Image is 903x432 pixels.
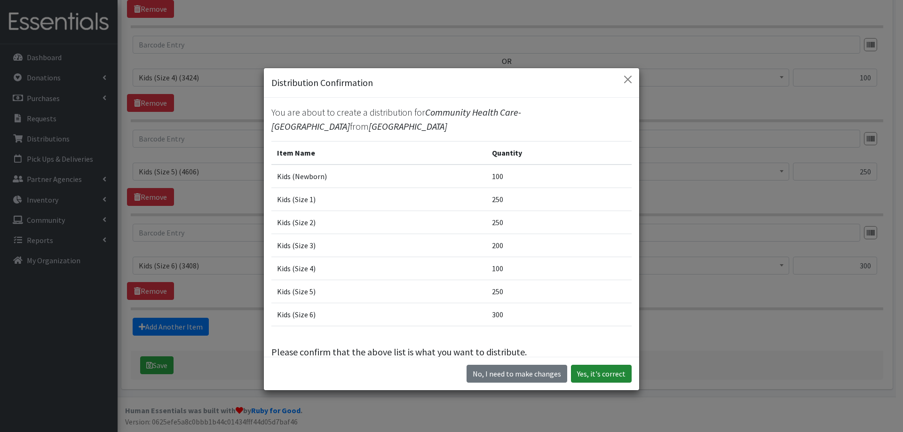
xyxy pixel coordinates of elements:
[620,72,635,87] button: Close
[271,141,486,165] th: Item Name
[271,280,486,303] td: Kids (Size 5)
[486,257,632,280] td: 100
[271,345,632,359] p: Please confirm that the above list is what you want to distribute.
[271,188,486,211] td: Kids (Size 1)
[486,211,632,234] td: 250
[271,76,373,90] h5: Distribution Confirmation
[571,365,632,383] button: Yes, it's correct
[271,165,486,188] td: Kids (Newborn)
[271,303,486,326] td: Kids (Size 6)
[369,120,447,132] span: [GEOGRAPHIC_DATA]
[271,257,486,280] td: Kids (Size 4)
[271,211,486,234] td: Kids (Size 2)
[486,188,632,211] td: 250
[486,165,632,188] td: 100
[271,234,486,257] td: Kids (Size 3)
[467,365,567,383] button: No I need to make changes
[271,105,632,134] p: You are about to create a distribution for from
[486,303,632,326] td: 300
[486,141,632,165] th: Quantity
[486,280,632,303] td: 250
[271,106,521,132] span: Community Health Care-[GEOGRAPHIC_DATA]
[486,234,632,257] td: 200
